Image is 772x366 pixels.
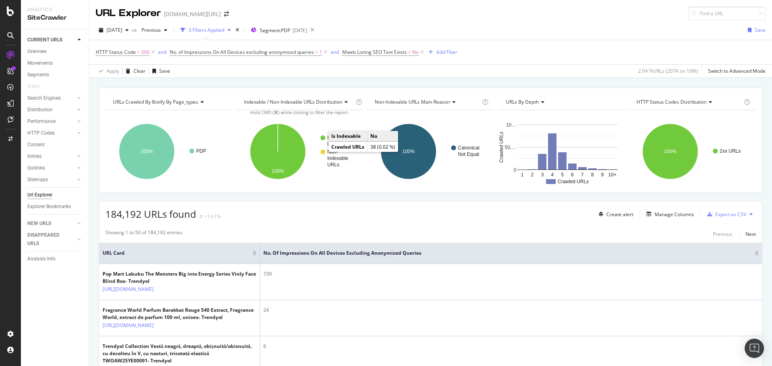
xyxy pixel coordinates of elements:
[571,172,574,178] text: 6
[141,47,150,58] span: 200
[581,172,584,178] text: 7
[704,208,746,221] button: Export as CSV
[521,172,524,178] text: 1
[27,94,75,102] a: Search Engines
[27,191,52,199] div: Url Explorer
[412,47,419,58] span: No
[436,49,458,55] div: Add Filter
[263,249,743,257] span: No. of Impressions On All Devices excluding anonymized queries
[105,207,196,221] span: 184,192 URLs found
[504,96,618,108] h4: URLs by Depth
[513,167,516,173] text: 0
[27,117,75,126] a: Performance
[558,179,589,184] text: Crawled URLs
[713,229,732,239] button: Previous
[27,152,75,161] a: Inlinks
[27,71,83,79] a: Segments
[27,36,62,44] div: CURRENT URLS
[133,67,146,74] div: Clear
[319,47,322,58] span: 1
[591,172,594,178] text: 8
[263,307,759,314] div: 24
[551,172,554,178] text: 4
[329,142,368,152] td: Crawled URLs
[158,49,166,55] div: and
[293,27,307,34] div: [DATE]
[27,141,83,149] a: Content
[458,151,479,157] text: Not Equal
[236,117,362,186] svg: A chart.
[688,6,766,20] input: Find a URL
[96,49,136,55] span: HTTP Status Code
[27,59,53,67] div: Movements
[105,117,231,186] svg: A chart.
[499,132,504,163] text: Crawled URLs
[138,24,170,37] button: Previous
[745,24,766,37] button: Save
[425,47,458,57] button: Add Filter
[137,49,140,55] span: =
[331,49,339,55] div: and
[27,36,75,44] a: CURRENT URLS
[458,145,479,151] text: Canonical
[368,142,398,152] td: 38 (0.02 %)
[27,82,47,91] a: Visits
[342,49,407,55] span: Mweb Listing SEO Text Exists
[27,106,53,114] div: Distribution
[141,149,153,154] text: 100%
[103,285,154,293] a: [URL][DOMAIN_NAME]
[224,11,229,17] div: arrow-right-arrow-left
[96,65,119,78] button: Apply
[506,98,539,105] span: URLs by Depth
[27,59,83,67] a: Movements
[158,48,166,56] button: and
[27,6,82,13] div: Analytics
[27,164,75,172] a: Outlinks
[27,202,71,211] div: Explorer Bookmarks
[27,152,41,161] div: Inlinks
[27,47,47,56] div: Overview
[27,164,45,172] div: Outlinks
[329,131,368,141] td: Is Indexable
[27,117,55,126] div: Performance
[103,343,257,364] div: Trendyol Collection Vestă neagră, dreaptă, obișnuită/obisnuită, cu decolteu în V, cu nasturi, tri...
[368,131,398,141] td: No
[263,343,759,350] div: 6
[498,117,624,186] svg: A chart.
[170,49,314,55] span: No. of Impressions On All Devices excluding anonymized queries
[242,96,354,108] h4: Indexable / Non-Indexable URLs Distribution
[260,27,290,34] span: Segment: PDP
[705,65,766,78] button: Switch to Advanced Mode
[531,172,534,178] text: 2
[745,339,764,358] div: Open Intercom Messenger
[113,98,198,105] span: URLs Crawled By Botify By page_types
[643,209,694,219] button: Manage Columns
[27,255,55,263] div: Analysis Info
[708,67,766,74] div: Switch to Advanced Mode
[327,155,348,161] text: Indexable
[27,191,83,199] a: Url Explorer
[402,149,415,154] text: 100%
[561,172,564,178] text: 5
[635,96,742,108] h4: HTTP Status Codes Distribution
[263,270,759,278] div: 739
[27,82,39,91] div: Visits
[27,13,82,22] div: SiteCrawler
[27,106,75,114] a: Distribution
[655,211,694,218] div: Manage Columns
[149,65,170,78] button: Save
[315,49,318,55] span: >
[629,117,755,186] svg: A chart.
[159,67,170,74] div: Save
[27,141,45,149] div: Content
[601,172,604,178] text: 9
[244,98,342,105] span: Indexable / Non-Indexable URLs distribution
[745,229,756,239] button: Next
[271,168,284,174] text: 100%
[27,176,75,184] a: Sitemaps
[713,231,732,237] div: Previous
[27,202,83,211] a: Explorer Bookmarks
